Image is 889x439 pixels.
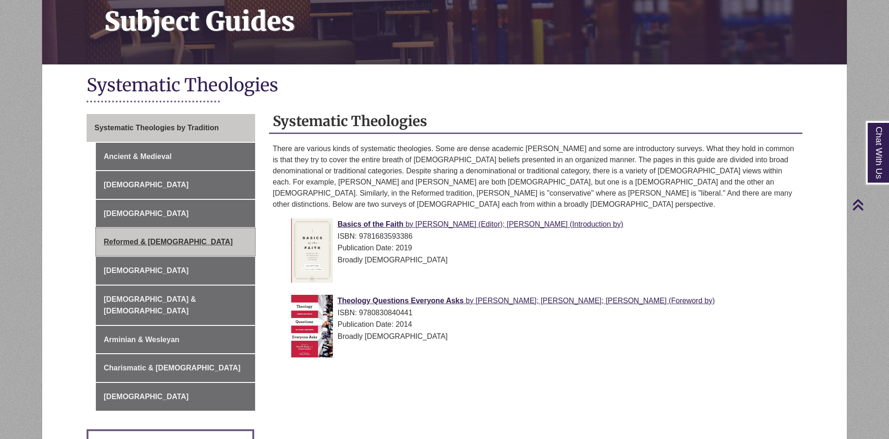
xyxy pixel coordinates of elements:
a: [DEMOGRAPHIC_DATA] [96,257,255,285]
a: Theology Questions Everyone Asks by [PERSON_NAME]; [PERSON_NAME]; [PERSON_NAME] (Foreword by) [338,297,715,305]
a: [DEMOGRAPHIC_DATA] [96,200,255,228]
div: Publication Date: 2014 [291,318,795,331]
p: There are various kinds of systematic theologies. Some are dense academic [PERSON_NAME] and some ... [273,143,799,210]
div: ISBN: 9781683593386 [291,230,795,242]
a: Systematic Theologies by Tradition [87,114,255,142]
h2: Systematic Theologies [269,109,802,134]
a: [DEMOGRAPHIC_DATA] [96,171,255,199]
div: ISBN: 9780830840441 [291,307,795,319]
span: by [406,220,413,228]
a: Arminian & Wesleyan [96,326,255,354]
span: [PERSON_NAME] (Editor); [PERSON_NAME] (Introduction by) [415,220,623,228]
a: Back to Top [852,198,887,211]
a: [DEMOGRAPHIC_DATA] [96,383,255,411]
div: Publication Date: 2019 [291,242,795,254]
a: Charismatic & [DEMOGRAPHIC_DATA] [96,354,255,382]
h1: Systematic Theologies [87,74,802,98]
span: by [466,297,474,305]
span: Theology Questions Everyone Asks [338,297,463,305]
div: Guide Page Menu [87,114,255,411]
a: Basics of the Faith by [PERSON_NAME] (Editor); [PERSON_NAME] (Introduction by) [338,220,623,228]
span: Basics of the Faith [338,220,403,228]
span: [PERSON_NAME]; [PERSON_NAME]; [PERSON_NAME] (Foreword by) [476,297,715,305]
div: Broadly [DEMOGRAPHIC_DATA] [291,254,795,266]
span: Systematic Theologies by Tradition [94,124,219,132]
div: Broadly [DEMOGRAPHIC_DATA] [291,331,795,343]
a: [DEMOGRAPHIC_DATA] & [DEMOGRAPHIC_DATA] [96,286,255,325]
a: Reformed & [DEMOGRAPHIC_DATA] [96,228,255,256]
a: Ancient & Medieval [96,143,255,171]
